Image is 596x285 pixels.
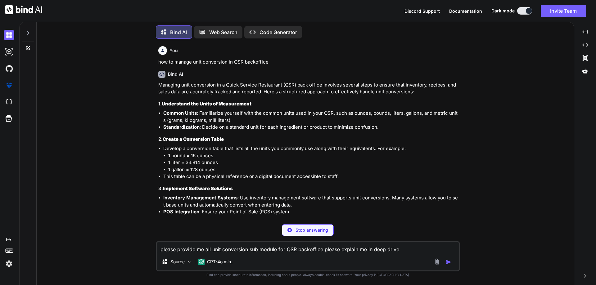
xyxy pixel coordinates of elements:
img: settings [4,258,14,269]
strong: POS Integration [163,209,199,215]
h3: 1. [158,100,459,108]
button: Documentation [449,8,482,14]
img: GPT-4o mini [198,259,205,265]
li: 1 liter = 33.814 ounces [168,159,459,166]
p: Bind can provide inaccurate information, including about people. Always double-check its answers.... [156,273,460,277]
strong: Create a Conversion Table [163,136,224,142]
p: Managing unit conversion in a Quick Service Restaurant (QSR) back office involves several steps t... [158,82,459,96]
li: 1 gallon = 128 ounces [168,166,459,173]
h6: You [169,47,178,54]
li: : Decide on a standard unit for each ingredient or product to minimize confusion. [163,124,459,131]
p: Source [170,259,185,265]
button: Discord Support [404,8,440,14]
li: : Familiarize yourself with the common units used in your QSR, such as ounces, pounds, liters, ga... [163,110,459,124]
img: Bind AI [5,5,42,14]
span: Dark mode [491,8,515,14]
img: icon [445,259,452,265]
img: Pick Models [187,259,192,265]
img: githubDark [4,63,14,74]
strong: Standardization [163,124,200,130]
li: : Use inventory management software that supports unit conversions. Many systems allow you to set... [163,194,459,208]
strong: Inventory Management Systems [163,195,237,201]
h3: 2. [158,136,459,143]
li: Develop a conversion table that lists all the units you commonly use along with their equivalents... [163,145,459,173]
h6: Bind AI [168,71,183,77]
p: Web Search [209,29,237,36]
h3: 3. [158,185,459,192]
li: 1 pound = 16 ounces [168,152,459,159]
strong: Implement Software Solutions [163,185,233,191]
p: Bind AI [170,29,187,36]
button: Invite Team [541,5,586,17]
p: Code Generator [260,29,297,36]
li: : Ensure your Point of Sale (POS) system [163,208,459,216]
img: darkAi-studio [4,47,14,57]
strong: Common Units [163,110,197,116]
textarea: please provide me all unit conversion sub module for QSR backoffice please explain me in deep drive [157,242,459,253]
img: cloudideIcon [4,97,14,107]
p: how to manage unit conversion in QSR backoffice [158,59,459,66]
strong: Understand the Units of Measurement [162,101,251,107]
li: This table can be a physical reference or a digital document accessible to staff. [163,173,459,180]
img: attachment [433,258,440,265]
p: Stop answering [296,227,328,233]
p: GPT-4o min.. [207,259,233,265]
img: darkChat [4,30,14,40]
img: premium [4,80,14,91]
